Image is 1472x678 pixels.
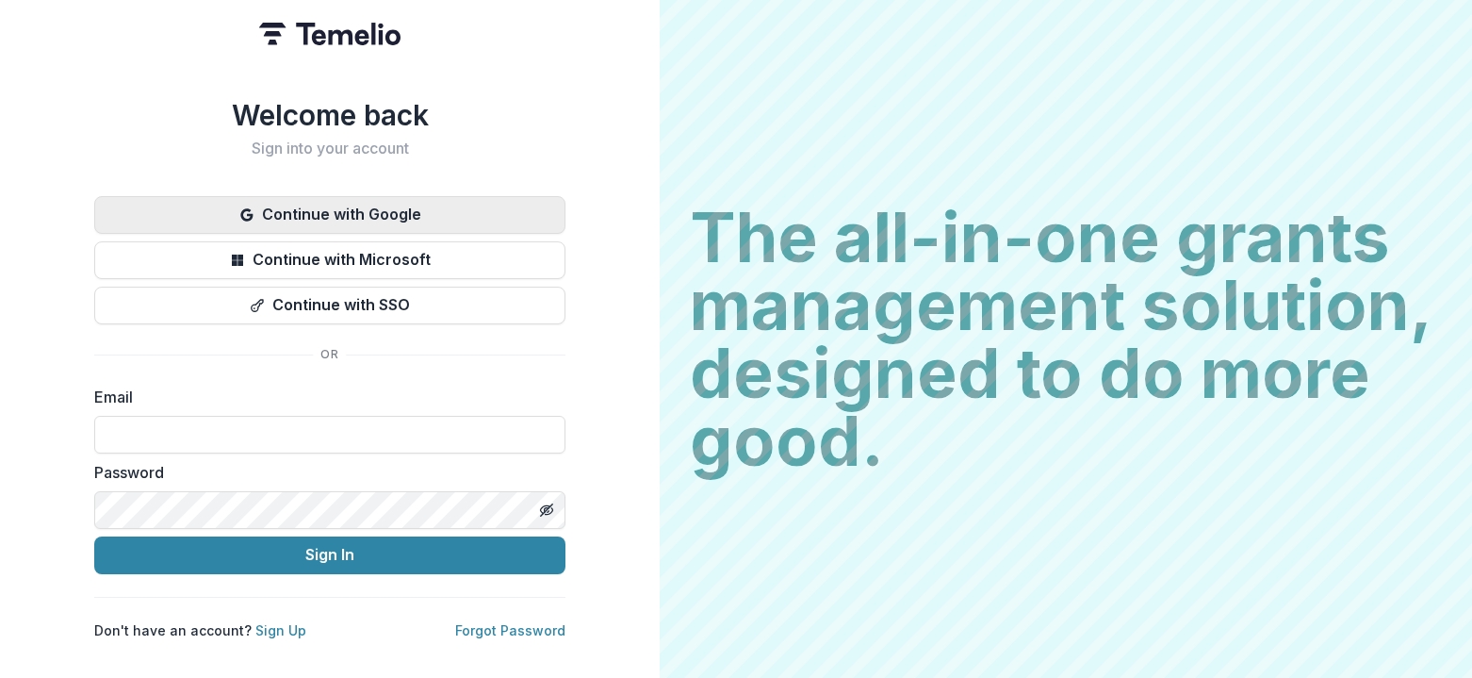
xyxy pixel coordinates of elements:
[94,461,554,484] label: Password
[94,241,565,279] button: Continue with Microsoft
[94,620,306,640] p: Don't have an account?
[259,23,401,45] img: Temelio
[94,386,554,408] label: Email
[455,622,565,638] a: Forgot Password
[94,140,565,157] h2: Sign into your account
[94,287,565,324] button: Continue with SSO
[94,196,565,234] button: Continue with Google
[94,537,565,574] button: Sign In
[532,495,562,525] button: Toggle password visibility
[255,622,306,638] a: Sign Up
[94,98,565,132] h1: Welcome back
